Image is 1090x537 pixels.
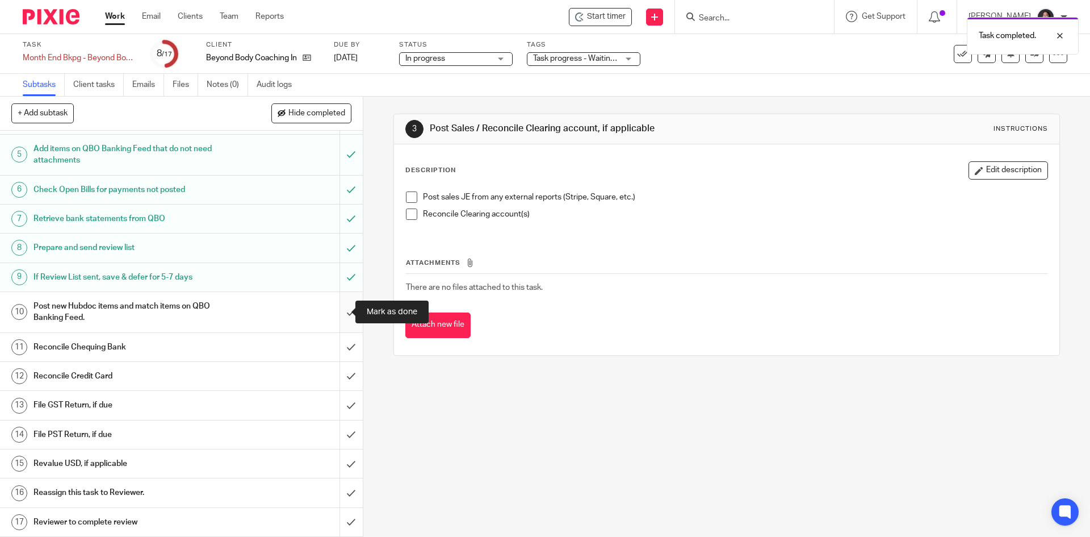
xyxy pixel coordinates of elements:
p: Description [405,166,456,175]
p: Reconcile Clearing account(s) [423,209,1047,220]
h1: Reassign this task to Reviewer. [33,484,230,501]
h1: File PST Return, if due [33,426,230,443]
a: Team [220,11,238,22]
label: Tags [527,40,640,49]
img: Lili%20square.jpg [1037,8,1055,26]
div: 7 [11,211,27,227]
span: In progress [405,55,445,63]
h1: Post Sales / Reconcile Clearing account, if applicable [430,123,751,135]
span: There are no files attached to this task. [406,284,543,292]
div: Beyond Body Coaching Inc. - Month End Bkpg - Beyond Body Coaching - August [569,8,632,26]
h1: Reconcile Credit Card [33,368,230,385]
div: 14 [11,427,27,443]
a: Audit logs [257,74,300,96]
div: 12 [11,368,27,384]
h1: Reconcile Chequing Bank [33,339,230,356]
h1: Reviewer to complete review [33,514,230,531]
button: Attach new file [405,313,471,338]
label: Task [23,40,136,49]
h1: Retrieve bank statements from QBO [33,210,230,227]
a: Files [173,74,198,96]
div: 9 [11,269,27,285]
div: 8 [11,240,27,256]
small: /17 [162,51,172,57]
h1: Prepare and send review list [33,239,230,256]
h1: Check Open Bills for payments not posted [33,181,230,198]
button: Hide completed [271,103,351,123]
div: 13 [11,398,27,414]
div: 15 [11,456,27,472]
div: 16 [11,485,27,501]
h1: If Review List sent, save & defer for 5-7 days [33,269,230,286]
h1: Revalue USD, if applicable [33,455,230,472]
p: Beyond Body Coaching Inc. [206,52,297,64]
a: Notes (0) [207,74,248,96]
div: 6 [11,182,27,198]
div: 5 [11,147,27,163]
a: Reports [255,11,284,22]
p: Task completed. [979,30,1036,41]
div: 8 [157,47,172,60]
button: Edit description [969,161,1048,180]
p: Post sales JE from any external reports (Stripe, Square, etc.) [423,192,1047,203]
a: Email [142,11,161,22]
div: Instructions [993,124,1048,134]
span: Attachments [406,260,460,266]
h1: File GST Return, if due [33,397,230,414]
a: Work [105,11,125,22]
a: Subtasks [23,74,65,96]
a: Client tasks [73,74,124,96]
span: Hide completed [288,109,345,118]
img: Pixie [23,9,79,24]
a: Clients [178,11,203,22]
label: Due by [334,40,385,49]
div: 11 [11,339,27,355]
span: Task progress - Waiting for client response + 2 [533,55,696,63]
div: 10 [11,304,27,320]
h1: Post new Hubdoc items and match items on QBO Banking Feed. [33,298,230,327]
span: [DATE] [334,54,358,62]
div: 3 [405,120,424,138]
h1: Add items on QBO Banking Feed that do not need attachments [33,140,230,169]
button: + Add subtask [11,103,74,123]
div: 17 [11,514,27,530]
label: Client [206,40,320,49]
label: Status [399,40,513,49]
a: Emails [132,74,164,96]
div: Month End Bkpg - Beyond Body Coaching - August [23,52,136,64]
